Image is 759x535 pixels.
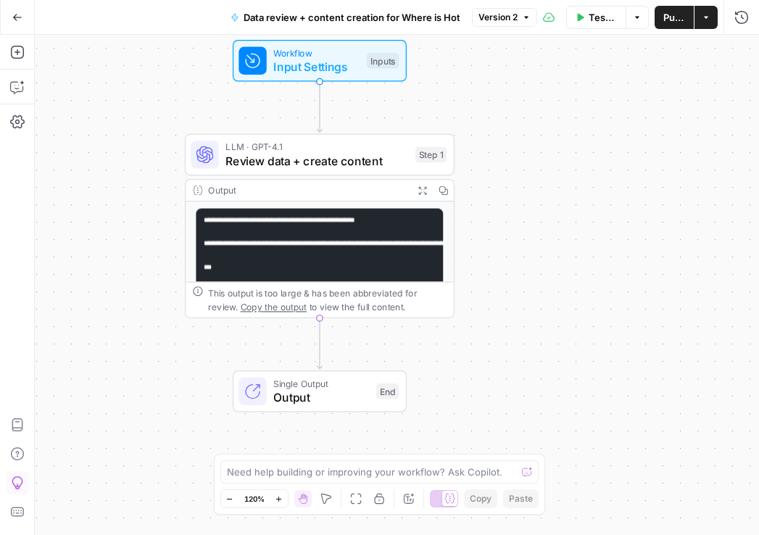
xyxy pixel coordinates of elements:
[222,6,469,29] button: Data review + content creation for Where is Hot
[415,147,447,163] div: Step 1
[185,370,455,412] div: Single OutputOutputEnd
[655,6,694,29] button: Publish
[241,302,307,312] span: Copy the output
[273,389,369,406] span: Output
[273,376,369,390] span: Single Output
[470,492,492,505] span: Copy
[208,183,407,197] div: Output
[273,46,360,59] span: Workflow
[244,493,265,505] span: 120%
[367,53,399,69] div: Inputs
[478,11,518,24] span: Version 2
[376,383,399,399] div: End
[208,286,447,314] div: This output is too large & has been abbreviated for review. to view the full content.
[185,40,455,82] div: WorkflowInput SettingsInputs
[663,10,685,25] span: Publish
[566,6,626,29] button: Test Data
[244,10,460,25] span: Data review + content creation for Where is Hot
[225,140,408,154] span: LLM · GPT-4.1
[503,489,539,508] button: Paste
[472,8,537,27] button: Version 2
[509,492,533,505] span: Paste
[317,318,322,369] g: Edge from step_1 to end
[225,152,408,170] span: Review data + create content
[589,10,617,25] span: Test Data
[273,58,360,75] span: Input Settings
[317,81,322,132] g: Edge from start to step_1
[464,489,497,508] button: Copy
